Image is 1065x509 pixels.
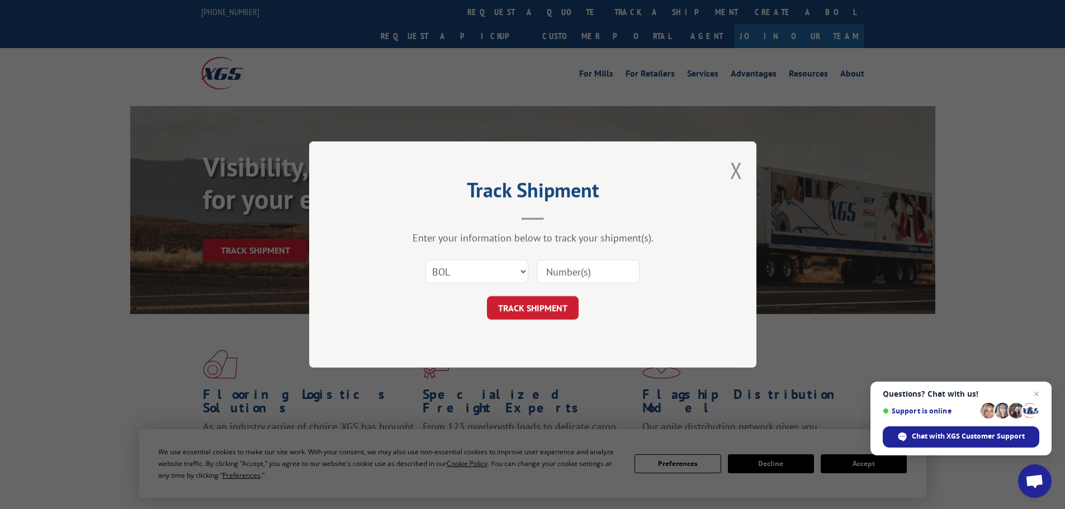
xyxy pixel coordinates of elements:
[1018,464,1052,498] a: Open chat
[730,155,742,185] button: Close modal
[883,426,1039,448] span: Chat with XGS Customer Support
[365,182,700,203] h2: Track Shipment
[365,231,700,244] div: Enter your information below to track your shipment(s).
[912,431,1025,441] span: Chat with XGS Customer Support
[883,407,977,415] span: Support is online
[537,260,640,283] input: Number(s)
[487,296,579,320] button: TRACK SHIPMENT
[883,389,1039,398] span: Questions? Chat with us!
